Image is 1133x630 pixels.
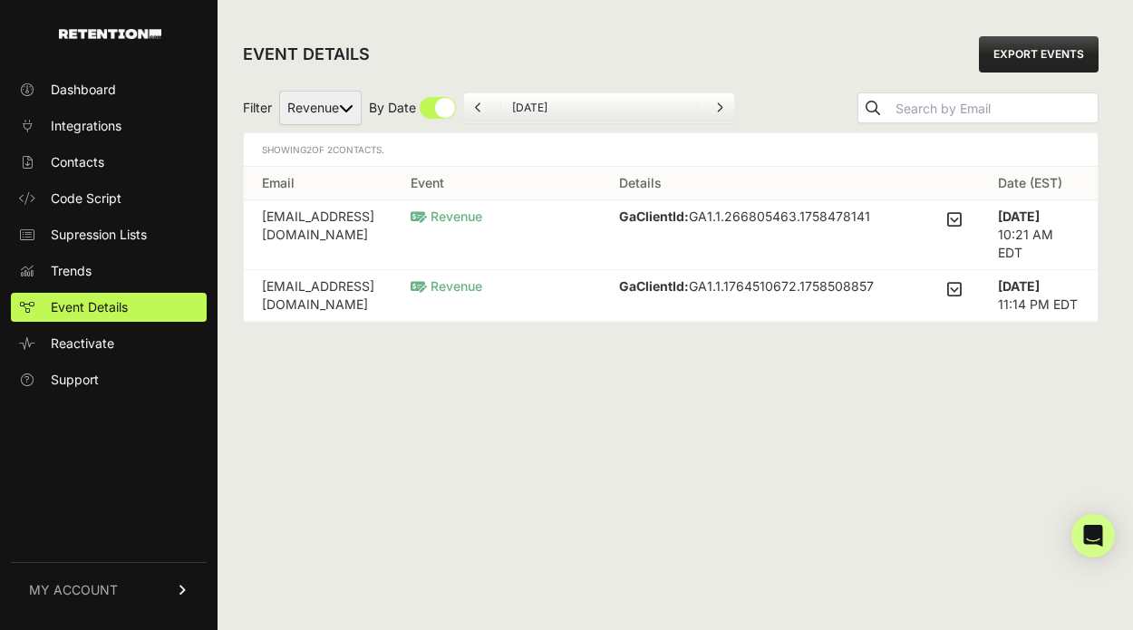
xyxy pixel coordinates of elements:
a: Trends [11,257,207,286]
td: 10:21 AM EDT [980,200,1098,270]
span: 2 [306,144,312,155]
a: Dashboard [11,75,207,104]
span: Filter [243,99,272,117]
td: 11:14 PM EDT [980,270,1098,322]
span: Dashboard [51,81,116,99]
td: [EMAIL_ADDRESS][DOMAIN_NAME] [244,270,392,322]
strong: GaClientId: [619,278,689,294]
th: Date (EST) [980,167,1098,200]
span: Reactivate [51,334,114,353]
th: Email [244,167,392,200]
span: Support [51,371,99,389]
input: Search by Email [892,96,1098,121]
span: Event Details [51,298,128,316]
a: Support [11,365,207,394]
a: EXPORT EVENTS [979,36,1099,73]
div: Showing of [262,141,384,159]
span: Contacts [51,153,104,171]
th: Details [601,167,980,200]
span: 2 [327,144,333,155]
a: Supression Lists [11,220,207,249]
span: Supression Lists [51,226,147,244]
a: Contacts [11,148,207,177]
span: Revenue [411,208,482,224]
strong: [DATE] [998,208,1040,224]
a: Code Script [11,184,207,213]
strong: GaClientId: [619,208,689,224]
span: Contacts. [324,144,384,155]
strong: [DATE] [998,278,1040,294]
td: [EMAIL_ADDRESS][DOMAIN_NAME] [244,200,392,270]
span: Code Script [51,189,121,208]
p: GA1.1.266805463.1758478141 [619,208,870,226]
a: Integrations [11,111,207,141]
span: Trends [51,262,92,280]
a: Event Details [11,293,207,322]
a: Reactivate [11,329,207,358]
span: Revenue [411,278,482,294]
a: MY ACCOUNT [11,562,207,617]
div: Open Intercom Messenger [1071,514,1115,557]
select: Filter [279,91,362,125]
p: GA1.1.1764510672.1758508857 [619,277,874,296]
th: Event [392,167,601,200]
span: Integrations [51,117,121,135]
img: Retention.com [59,29,161,39]
span: MY ACCOUNT [29,581,118,599]
h2: EVENT DETAILS [243,42,370,67]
